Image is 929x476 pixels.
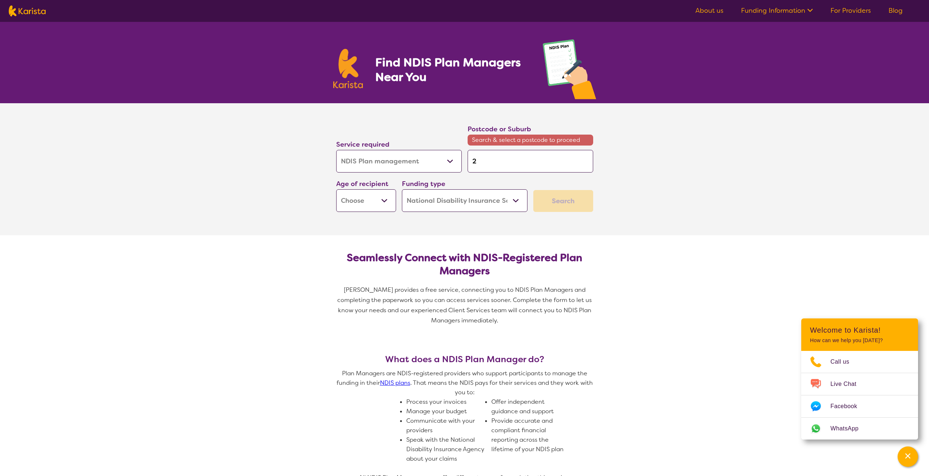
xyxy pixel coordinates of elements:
label: Postcode or Suburb [468,125,531,133]
p: How can we help you [DATE]? [810,337,909,344]
a: NDIS plans [380,379,410,387]
h2: Welcome to Karista! [810,326,909,334]
li: Communicate with your providers [406,416,485,435]
li: Provide accurate and compliant financial reporting across the lifetime of your NDIS plan [491,416,571,454]
h1: Find NDIS Plan Managers Near You [375,55,528,84]
a: About us [695,6,723,15]
span: Facebook [830,401,866,412]
input: Type [468,150,593,173]
li: Process your invoices [406,397,485,407]
a: Web link opens in a new tab. [801,418,918,440]
img: Karista logo [9,5,46,16]
img: Karista logo [333,49,363,88]
label: Service required [336,140,389,149]
span: WhatsApp [830,423,867,434]
ul: Choose channel [801,351,918,440]
h2: Seamlessly Connect with NDIS-Registered Plan Managers [342,251,587,278]
span: Search & select a postcode to proceed [468,135,593,146]
li: Speak with the National Disability Insurance Agency about your claims [406,435,485,464]
a: For Providers [830,6,871,15]
a: Blog [888,6,903,15]
span: [PERSON_NAME] provides a free service, connecting you to NDIS Plan Managers and completing the pa... [337,286,593,324]
label: Age of recipient [336,179,388,188]
div: Channel Menu [801,318,918,440]
h3: What does a NDIS Plan Manager do? [333,354,596,364]
a: Funding Information [741,6,813,15]
span: Call us [830,356,858,367]
p: Plan Managers are NDIS-registered providers who support participants to manage the funding in the... [333,369,596,397]
button: Channel Menu [898,446,918,467]
label: Funding type [402,179,445,188]
li: Offer independent guidance and support [491,397,571,416]
span: Live Chat [830,379,865,390]
li: Manage your budget [406,407,485,416]
img: plan-management [543,39,596,103]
